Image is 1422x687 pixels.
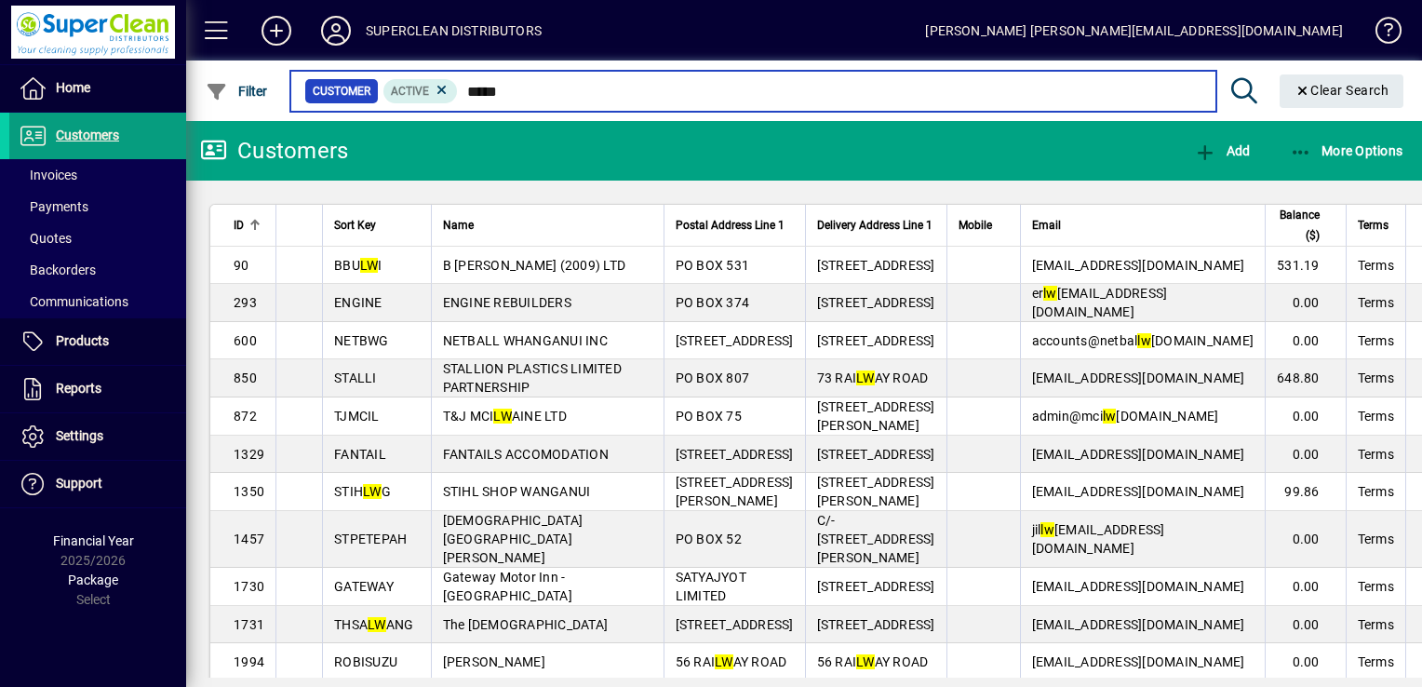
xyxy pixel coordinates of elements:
div: Name [443,215,652,236]
span: Terms [1358,445,1394,464]
span: Terms [1358,482,1394,501]
a: Products [9,318,186,365]
span: [EMAIL_ADDRESS][DOMAIN_NAME] [1032,484,1245,499]
em: LW [360,258,379,273]
td: 0.00 [1265,568,1346,606]
span: C/- [STREET_ADDRESS][PERSON_NAME] [817,513,935,565]
span: er [EMAIL_ADDRESS][DOMAIN_NAME] [1032,286,1168,319]
span: Active [391,85,429,98]
span: STALLI [334,370,377,385]
span: Email [1032,215,1061,236]
span: Terms [1358,331,1394,350]
td: 0.00 [1265,511,1346,568]
td: 0.00 [1265,397,1346,436]
em: LW [493,409,512,424]
span: [EMAIL_ADDRESS][DOMAIN_NAME] [1032,447,1245,462]
span: Terms [1358,369,1394,387]
span: [STREET_ADDRESS] [817,258,935,273]
div: Email [1032,215,1254,236]
span: PO BOX 374 [676,295,750,310]
a: Payments [9,191,186,222]
span: Balance ($) [1277,205,1320,246]
span: Payments [19,199,88,214]
button: Profile [306,14,366,47]
div: Customers [200,136,348,166]
span: B [PERSON_NAME] (2009) LTD [443,258,626,273]
span: PO BOX 75 [676,409,742,424]
span: Reports [56,381,101,396]
span: [EMAIL_ADDRESS][DOMAIN_NAME] [1032,258,1245,273]
span: [DEMOGRAPHIC_DATA][GEOGRAPHIC_DATA][PERSON_NAME] [443,513,584,565]
span: GATEWAY [334,579,394,594]
span: T&J MCI AINE LTD [443,409,567,424]
span: Customer [313,82,370,101]
button: More Options [1285,134,1408,168]
span: Clear Search [1295,83,1389,98]
span: ROBISUZU [334,654,397,669]
span: [STREET_ADDRESS][PERSON_NAME] [676,475,794,508]
em: LW [368,617,386,632]
span: STIHL SHOP WANGANUI [443,484,591,499]
td: 531.19 [1265,247,1346,284]
span: accounts@netbal [DOMAIN_NAME] [1032,333,1254,348]
td: 0.00 [1265,606,1346,643]
span: BBU I [334,258,382,273]
span: Customers [56,128,119,142]
em: lw [1040,522,1054,537]
span: admin@mci [DOMAIN_NAME] [1032,409,1219,424]
span: SATYAJYOT LIMITED [676,570,746,603]
span: FANTAILS ACCOMODATION [443,447,609,462]
span: Terms [1358,530,1394,548]
span: [STREET_ADDRESS][PERSON_NAME] [817,399,935,433]
span: Mobile [959,215,992,236]
span: Terms [1358,407,1394,425]
span: [STREET_ADDRESS] [817,617,935,632]
button: Clear [1280,74,1404,108]
span: PO BOX 807 [676,370,750,385]
mat-chip: Activation Status: Active [383,79,458,103]
em: LW [715,654,733,669]
span: Invoices [19,168,77,182]
span: ENGINE REBUILDERS [443,295,571,310]
span: Communications [19,294,128,309]
span: 850 [234,370,257,385]
span: THSA ANG [334,617,413,632]
span: 1457 [234,532,264,546]
span: 293 [234,295,257,310]
span: Terms [1358,615,1394,634]
em: LW [856,370,875,385]
span: [STREET_ADDRESS] [817,295,935,310]
a: Support [9,461,186,507]
td: 0.00 [1265,322,1346,359]
span: Products [56,333,109,348]
span: [STREET_ADDRESS] [817,447,935,462]
div: SUPERCLEAN DISTRIBUTORS [366,16,542,46]
span: PO BOX 52 [676,532,742,546]
span: FANTAIL [334,447,386,462]
span: [EMAIL_ADDRESS][DOMAIN_NAME] [1032,654,1245,669]
span: Delivery Address Line 1 [817,215,932,236]
span: 1994 [234,654,264,669]
span: 872 [234,409,257,424]
span: [EMAIL_ADDRESS][DOMAIN_NAME] [1032,617,1245,632]
span: TJMCIL [334,409,380,424]
a: Quotes [9,222,186,254]
span: Financial Year [53,533,134,548]
a: Settings [9,413,186,460]
span: STALLION PLASTICS LIMITED PARTNERSHIP [443,361,622,395]
em: lw [1103,409,1117,424]
em: LW [856,654,875,669]
span: Terms [1358,293,1394,312]
div: Balance ($) [1277,205,1336,246]
em: lw [1137,333,1151,348]
a: Invoices [9,159,186,191]
span: ID [234,215,244,236]
span: Gateway Motor Inn - [GEOGRAPHIC_DATA] [443,570,572,603]
td: 0.00 [1265,436,1346,473]
span: ENGINE [334,295,382,310]
span: Terms [1358,577,1394,596]
span: NETBALL WHANGANUI INC [443,333,608,348]
em: lw [1043,286,1057,301]
span: Sort Key [334,215,376,236]
span: [STREET_ADDRESS] [676,447,794,462]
